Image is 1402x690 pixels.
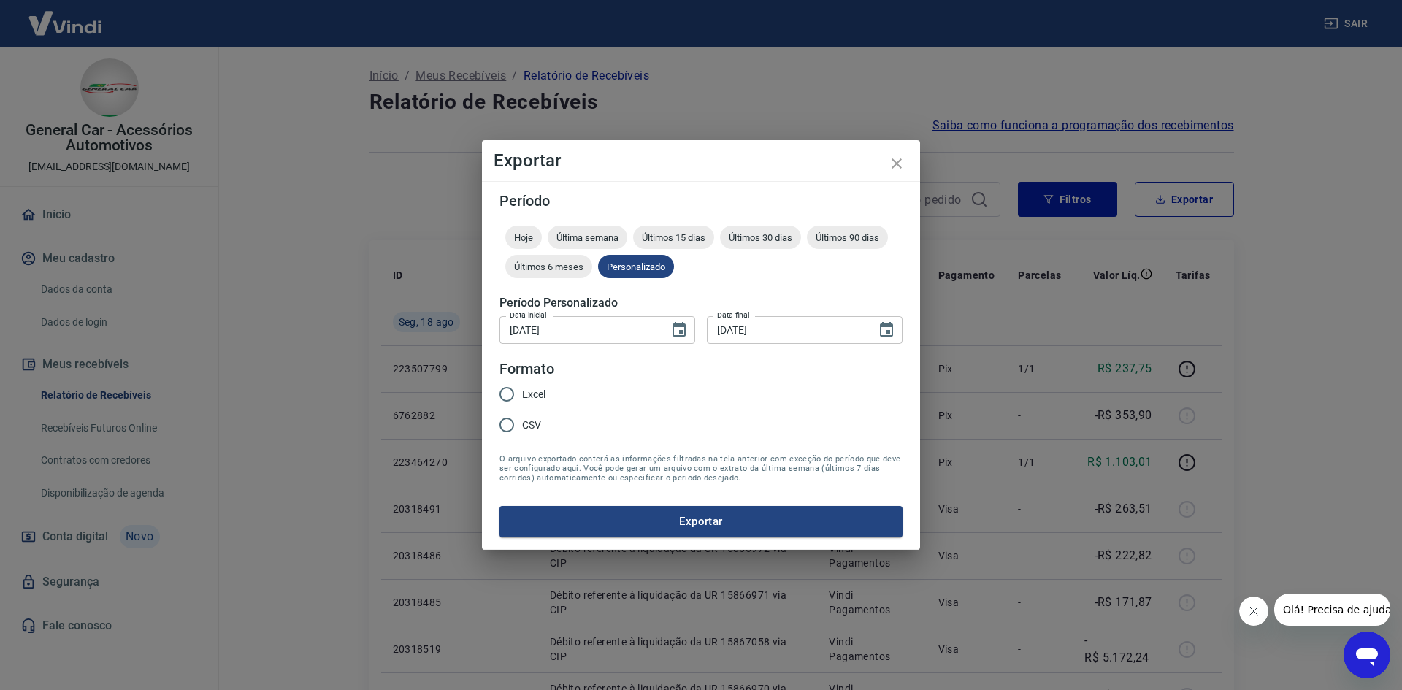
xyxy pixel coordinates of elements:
[1239,597,1268,626] iframe: Fechar mensagem
[807,232,888,243] span: Últimos 90 dias
[9,10,123,22] span: Olá! Precisa de ajuda?
[548,226,627,249] div: Última semana
[505,232,542,243] span: Hoje
[707,316,866,343] input: DD/MM/YYYY
[505,261,592,272] span: Últimos 6 meses
[505,226,542,249] div: Hoje
[522,387,545,402] span: Excel
[494,152,908,169] h4: Exportar
[720,226,801,249] div: Últimos 30 dias
[807,226,888,249] div: Últimos 90 dias
[505,255,592,278] div: Últimos 6 meses
[1274,594,1390,626] iframe: Mensagem da empresa
[499,454,903,483] span: O arquivo exportado conterá as informações filtradas na tela anterior com exceção do período que ...
[499,506,903,537] button: Exportar
[664,315,694,345] button: Choose date, selected date is 15 de ago de 2025
[499,359,554,380] legend: Formato
[522,418,541,433] span: CSV
[633,226,714,249] div: Últimos 15 dias
[633,232,714,243] span: Últimos 15 dias
[717,310,750,321] label: Data final
[499,193,903,208] h5: Período
[872,315,901,345] button: Choose date, selected date is 18 de ago de 2025
[548,232,627,243] span: Última semana
[598,261,674,272] span: Personalizado
[598,255,674,278] div: Personalizado
[1344,632,1390,678] iframe: Botão para abrir a janela de mensagens
[499,296,903,310] h5: Período Personalizado
[510,310,547,321] label: Data inicial
[720,232,801,243] span: Últimos 30 dias
[879,146,914,181] button: close
[499,316,659,343] input: DD/MM/YYYY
